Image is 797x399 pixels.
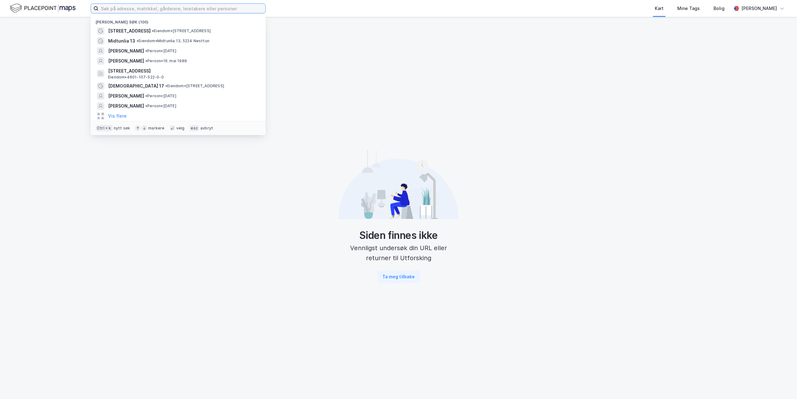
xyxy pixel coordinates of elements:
div: [PERSON_NAME] [741,5,777,12]
span: Eiendom • [STREET_ADDRESS] [165,83,224,88]
span: [PERSON_NAME] [108,47,144,55]
span: Person • [DATE] [145,93,176,98]
span: • [145,93,147,98]
div: esc [189,125,199,131]
span: Eiendom • 4601-107-522-0-0 [108,75,164,80]
div: velg [176,126,185,131]
span: [PERSON_NAME] [108,57,144,65]
span: • [145,58,147,63]
span: [PERSON_NAME] [108,102,144,110]
div: Mine Tags [677,5,700,12]
div: [PERSON_NAME] søk (100) [91,15,266,26]
span: Midtunlia 13 [108,37,135,45]
img: logo.f888ab2527a4732fd821a326f86c7f29.svg [10,3,76,14]
span: [DEMOGRAPHIC_DATA] 17 [108,82,164,90]
div: Kart [655,5,664,12]
span: • [137,38,138,43]
span: Person • 16. mai 1989 [145,58,187,63]
button: Ta meg tilbake [377,270,420,283]
iframe: Chat Widget [766,369,797,399]
span: [STREET_ADDRESS] [108,67,258,75]
span: • [152,28,154,33]
button: Vis flere [108,112,127,120]
div: Siden finnes ikke [338,229,459,242]
div: Vennligst undersøk din URL eller returner til Utforsking [338,243,459,263]
span: Person • [DATE] [145,48,176,53]
span: • [145,48,147,53]
input: Søk på adresse, matrikkel, gårdeiere, leietakere eller personer [98,4,265,13]
span: Person • [DATE] [145,104,176,109]
span: [PERSON_NAME] [108,92,144,100]
span: Eiendom • Midtunlia 13, 5224 Nesttun [137,38,209,43]
span: Eiendom • [STREET_ADDRESS] [152,28,211,33]
span: • [145,104,147,108]
span: • [165,83,167,88]
div: Bolig [714,5,724,12]
div: avbryt [200,126,213,131]
div: Ctrl + k [96,125,113,131]
div: markere [148,126,164,131]
span: [STREET_ADDRESS] [108,27,151,35]
div: nytt søk [114,126,130,131]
